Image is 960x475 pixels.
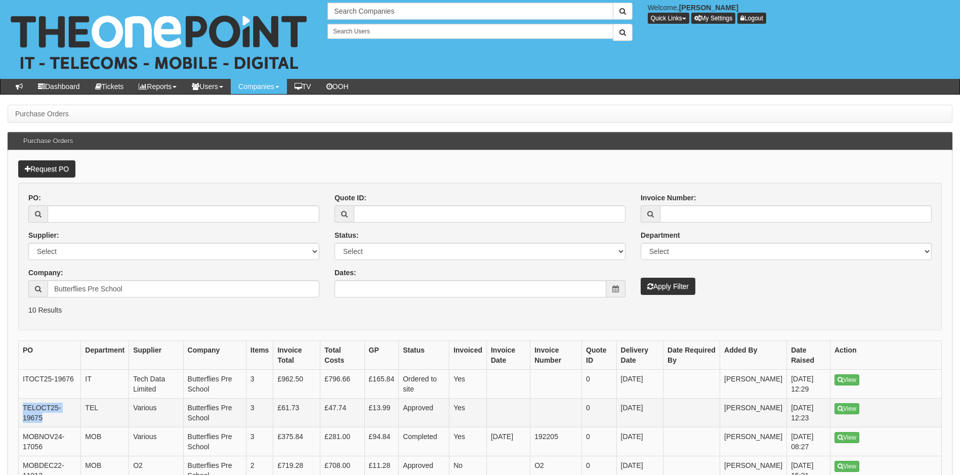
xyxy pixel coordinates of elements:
td: Yes [449,427,487,456]
td: [PERSON_NAME] [720,370,787,399]
label: PO: [28,193,41,203]
td: TELOCT25-19675 [19,399,81,427]
td: Ordered to site [399,370,449,399]
button: Apply Filter [641,278,695,295]
td: 3 [246,427,273,456]
th: Company [183,341,246,370]
td: £13.99 [364,399,399,427]
th: Date Raised [787,341,830,370]
th: Delivery Date [616,341,663,370]
td: 0 [582,370,616,399]
button: Quick Links [648,13,689,24]
label: Company: [28,268,63,278]
td: Yes [449,399,487,427]
td: £165.84 [364,370,399,399]
a: Reports [131,79,184,94]
td: MOB [81,427,129,456]
a: OOH [319,79,356,94]
p: 10 Results [28,305,932,315]
td: [DATE] 12:29 [787,370,830,399]
td: Butterflies Pre School [183,399,246,427]
td: Butterflies Pre School [183,370,246,399]
td: £281.00 [320,427,364,456]
td: [PERSON_NAME] [720,427,787,456]
label: Quote ID: [335,193,366,203]
a: Dashboard [30,79,88,94]
td: Completed [399,427,449,456]
td: £61.73 [273,399,320,427]
a: View [834,432,859,443]
th: Added By [720,341,787,370]
td: Yes [449,370,487,399]
th: Invoice Date [486,341,530,370]
a: View [834,461,859,472]
td: £796.66 [320,370,364,399]
li: Purchase Orders [15,109,69,119]
td: Tech Data Limited [129,370,183,399]
b: [PERSON_NAME] [679,4,738,12]
td: ITOCT25-19676 [19,370,81,399]
th: Department [81,341,129,370]
td: Butterflies Pre School [183,427,246,456]
td: 3 [246,370,273,399]
a: View [834,374,859,385]
input: Search Users [327,24,613,39]
input: Search Companies [327,3,613,20]
td: £375.84 [273,427,320,456]
a: TV [287,79,319,94]
a: My Settings [691,13,736,24]
td: [DATE] [616,370,663,399]
td: 0 [582,399,616,427]
td: [DATE] [616,427,663,456]
th: Invoice Total [273,341,320,370]
label: Dates: [335,268,356,278]
th: Action [830,341,942,370]
th: Invoiced [449,341,487,370]
td: MOBNOV24-17056 [19,427,81,456]
label: Status: [335,230,358,240]
td: £94.84 [364,427,399,456]
div: Welcome, [640,3,960,24]
td: Various [129,427,183,456]
td: 3 [246,399,273,427]
a: View [834,403,859,414]
td: TEL [81,399,129,427]
td: [DATE] 08:27 [787,427,830,456]
th: GP [364,341,399,370]
td: 192205 [530,427,582,456]
th: Date Required By [663,341,720,370]
h3: Purchase Orders [18,133,78,150]
th: Status [399,341,449,370]
td: £47.74 [320,399,364,427]
a: Tickets [88,79,132,94]
td: £962.50 [273,370,320,399]
th: Total Costs [320,341,364,370]
td: [PERSON_NAME] [720,399,787,427]
a: Users [184,79,231,94]
label: Supplier: [28,230,59,240]
a: Logout [737,13,766,24]
td: 0 [582,427,616,456]
td: Various [129,399,183,427]
th: Supplier [129,341,183,370]
th: Quote ID [582,341,616,370]
label: Invoice Number: [641,193,696,203]
a: Request PO [18,160,75,178]
label: Department [641,230,680,240]
td: [DATE] 12:23 [787,399,830,427]
td: [DATE] [486,427,530,456]
td: Approved [399,399,449,427]
th: PO [19,341,81,370]
th: Items [246,341,273,370]
td: [DATE] [616,399,663,427]
a: Companies [231,79,287,94]
th: Invoice Number [530,341,582,370]
td: IT [81,370,129,399]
